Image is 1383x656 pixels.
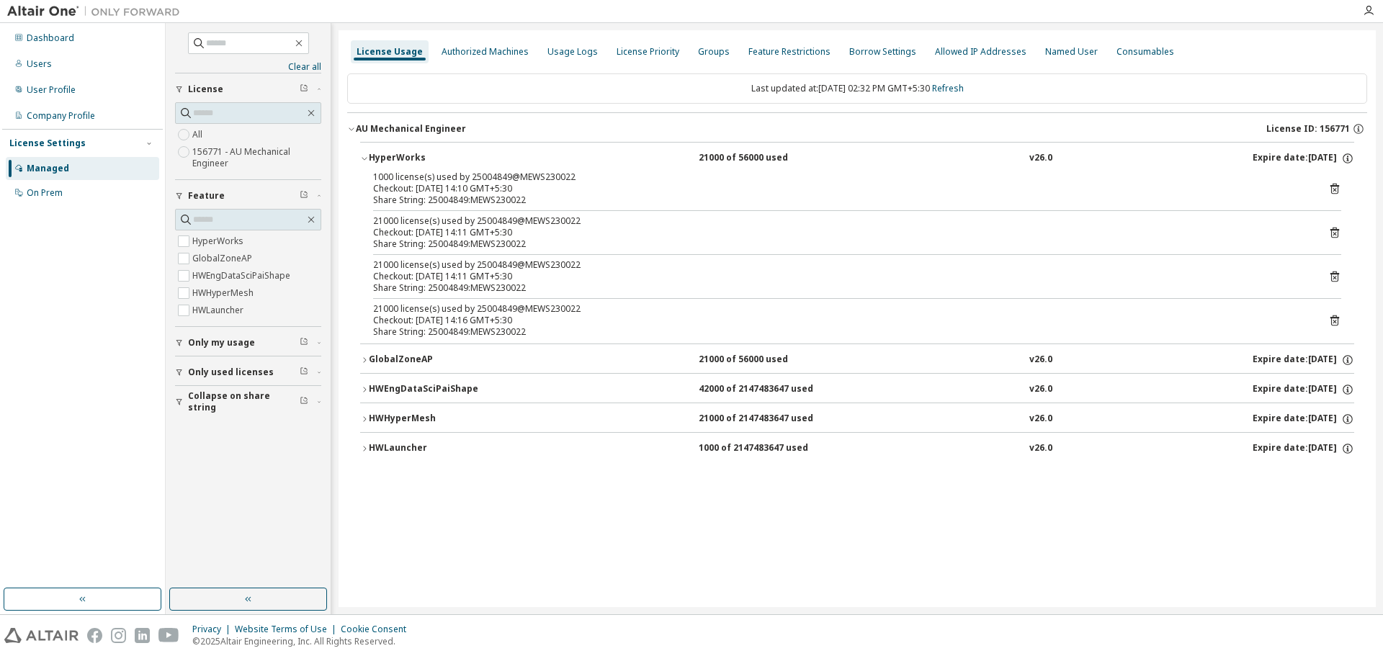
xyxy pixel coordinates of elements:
[175,180,321,212] button: Feature
[347,73,1367,104] div: Last updated at: [DATE] 02:32 PM GMT+5:30
[369,152,498,165] div: HyperWorks
[175,61,321,73] a: Clear all
[369,442,498,455] div: HWLauncher
[347,113,1367,145] button: AU Mechanical EngineerLicense ID: 156771
[300,337,308,349] span: Clear filter
[373,259,1307,271] div: 21000 license(s) used by 25004849@MEWS230022
[699,383,828,396] div: 42000 of 2147483647 used
[373,238,1307,250] div: Share String: 25004849:MEWS230022
[373,171,1307,183] div: 1000 license(s) used by 25004849@MEWS230022
[188,390,300,413] span: Collapse on share string
[373,194,1307,206] div: Share String: 25004849:MEWS230022
[617,46,679,58] div: License Priority
[1029,354,1052,367] div: v26.0
[4,628,79,643] img: altair_logo.svg
[175,356,321,388] button: Only used licenses
[27,163,69,174] div: Managed
[27,58,52,70] div: Users
[1029,442,1052,455] div: v26.0
[27,110,95,122] div: Company Profile
[1116,46,1174,58] div: Consumables
[1266,123,1350,135] span: License ID: 156771
[87,628,102,643] img: facebook.svg
[192,143,321,172] label: 156771 - AU Mechanical Engineer
[1029,383,1052,396] div: v26.0
[932,82,964,94] a: Refresh
[9,138,86,149] div: License Settings
[158,628,179,643] img: youtube.svg
[373,282,1307,294] div: Share String: 25004849:MEWS230022
[373,227,1307,238] div: Checkout: [DATE] 14:11 GMT+5:30
[175,73,321,105] button: License
[357,46,423,58] div: License Usage
[188,337,255,349] span: Only my usage
[1253,442,1354,455] div: Expire date: [DATE]
[360,403,1354,435] button: HWHyperMesh21000 of 2147483647 usedv26.0Expire date:[DATE]
[175,386,321,418] button: Collapse on share string
[111,628,126,643] img: instagram.svg
[192,284,256,302] label: HWHyperMesh
[748,46,831,58] div: Feature Restrictions
[442,46,529,58] div: Authorized Machines
[360,374,1354,405] button: HWEngDataSciPaiShape42000 of 2147483647 usedv26.0Expire date:[DATE]
[1253,152,1354,165] div: Expire date: [DATE]
[192,233,246,250] label: HyperWorks
[300,190,308,202] span: Clear filter
[188,190,225,202] span: Feature
[1253,383,1354,396] div: Expire date: [DATE]
[192,267,293,284] label: HWEngDataSciPaiShape
[192,624,235,635] div: Privacy
[1045,46,1098,58] div: Named User
[699,354,828,367] div: 21000 of 56000 used
[699,442,828,455] div: 1000 of 2147483647 used
[935,46,1026,58] div: Allowed IP Addresses
[341,624,415,635] div: Cookie Consent
[235,624,341,635] div: Website Terms of Use
[188,84,223,95] span: License
[188,367,274,378] span: Only used licenses
[373,183,1307,194] div: Checkout: [DATE] 14:10 GMT+5:30
[360,143,1354,174] button: HyperWorks21000 of 56000 usedv26.0Expire date:[DATE]
[369,413,498,426] div: HWHyperMesh
[698,46,730,58] div: Groups
[135,628,150,643] img: linkedin.svg
[7,4,187,19] img: Altair One
[192,635,415,647] p: © 2025 Altair Engineering, Inc. All Rights Reserved.
[175,327,321,359] button: Only my usage
[369,383,498,396] div: HWEngDataSciPaiShape
[373,315,1307,326] div: Checkout: [DATE] 14:16 GMT+5:30
[27,32,74,44] div: Dashboard
[360,344,1354,376] button: GlobalZoneAP21000 of 56000 usedv26.0Expire date:[DATE]
[192,302,246,319] label: HWLauncher
[192,250,255,267] label: GlobalZoneAP
[356,123,466,135] div: AU Mechanical Engineer
[1029,413,1052,426] div: v26.0
[373,271,1307,282] div: Checkout: [DATE] 14:11 GMT+5:30
[1253,354,1354,367] div: Expire date: [DATE]
[27,84,76,96] div: User Profile
[300,396,308,408] span: Clear filter
[1253,413,1354,426] div: Expire date: [DATE]
[1029,152,1052,165] div: v26.0
[27,187,63,199] div: On Prem
[300,84,308,95] span: Clear filter
[360,433,1354,464] button: HWLauncher1000 of 2147483647 usedv26.0Expire date:[DATE]
[699,152,828,165] div: 21000 of 56000 used
[373,303,1307,315] div: 21000 license(s) used by 25004849@MEWS230022
[849,46,916,58] div: Borrow Settings
[192,126,205,143] label: All
[369,354,498,367] div: GlobalZoneAP
[373,326,1307,338] div: Share String: 25004849:MEWS230022
[373,215,1307,227] div: 21000 license(s) used by 25004849@MEWS230022
[699,413,828,426] div: 21000 of 2147483647 used
[300,367,308,378] span: Clear filter
[547,46,598,58] div: Usage Logs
